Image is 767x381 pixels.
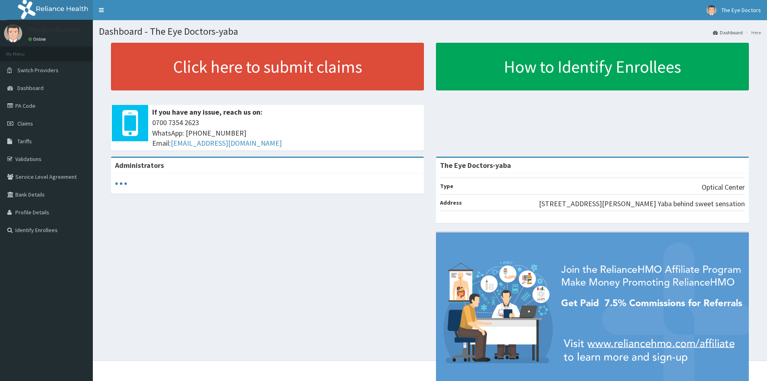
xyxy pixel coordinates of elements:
[17,138,32,145] span: Tariffs
[744,29,761,36] li: Here
[28,26,80,33] p: The Eye Doctors
[440,199,462,206] b: Address
[152,107,262,117] b: If you have any issue, reach us on:
[539,199,745,209] p: [STREET_ADDRESS][PERSON_NAME] Yaba behind sweet sensation
[171,138,282,148] a: [EMAIL_ADDRESS][DOMAIN_NAME]
[111,43,424,90] a: Click here to submit claims
[436,43,749,90] a: How to Identify Enrollees
[721,6,761,14] span: The Eye Doctors
[713,29,743,36] a: Dashboard
[706,5,717,15] img: User Image
[440,182,453,190] b: Type
[115,161,164,170] b: Administrators
[152,117,420,149] span: 0700 7354 2623 WhatsApp: [PHONE_NUMBER] Email:
[115,178,127,190] svg: audio-loading
[99,26,761,37] h1: Dashboard - The Eye Doctors-yaba
[17,120,33,127] span: Claims
[702,182,745,193] p: Optical Center
[17,67,59,74] span: Switch Providers
[440,161,511,170] strong: The Eye Doctors-yaba
[28,36,48,42] a: Online
[17,84,44,92] span: Dashboard
[4,24,22,42] img: User Image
